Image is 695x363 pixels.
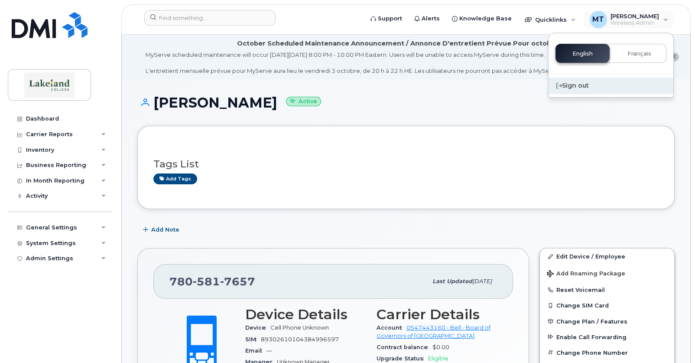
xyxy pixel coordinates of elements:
a: Add tags [153,173,197,184]
small: Active [286,97,321,107]
span: SIM [245,336,261,343]
a: 0547443160 - Bell - Board of Governors of [GEOGRAPHIC_DATA] [377,324,490,339]
h3: Carrier Details [377,307,497,322]
span: Last updated [432,278,472,285]
div: October Scheduled Maintenance Announcement / Annonce D'entretient Prévue Pour octobre [237,39,559,48]
button: Reset Voicemail [540,282,674,298]
span: Change Plan / Features [556,318,627,324]
span: [DATE] [472,278,492,285]
button: Change Plan / Features [540,314,674,329]
span: Contract balance [377,344,432,350]
span: 780 [169,275,255,288]
button: Change Phone Number [540,345,674,360]
span: 7657 [220,275,255,288]
h3: Tags List [153,159,659,170]
span: Add Note [151,226,179,234]
button: Add Roaming Package [540,264,674,282]
span: $0.00 [432,344,449,350]
h3: Device Details [245,307,366,322]
span: Enable Call Forwarding [556,334,627,340]
span: Français [627,50,651,57]
div: MyServe scheduled maintenance will occur [DATE][DATE] 8:00 PM - 10:00 PM Eastern. Users will be u... [146,51,650,75]
span: Add Roaming Package [547,270,625,278]
button: Enable Call Forwarding [540,329,674,345]
h1: [PERSON_NAME] [137,95,675,110]
span: Email [245,347,266,354]
span: — [266,347,272,354]
span: 581 [193,275,220,288]
span: Device [245,324,270,331]
button: Add Note [137,222,187,238]
span: Upgrade Status [377,355,428,362]
a: Edit Device / Employee [540,249,674,264]
span: Cell Phone Unknown [270,324,329,331]
div: Sign out [549,78,673,94]
span: Eligible [428,355,448,362]
span: Account [377,324,406,331]
span: 89302610104384996597 [261,336,339,343]
button: Change SIM Card [540,298,674,313]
